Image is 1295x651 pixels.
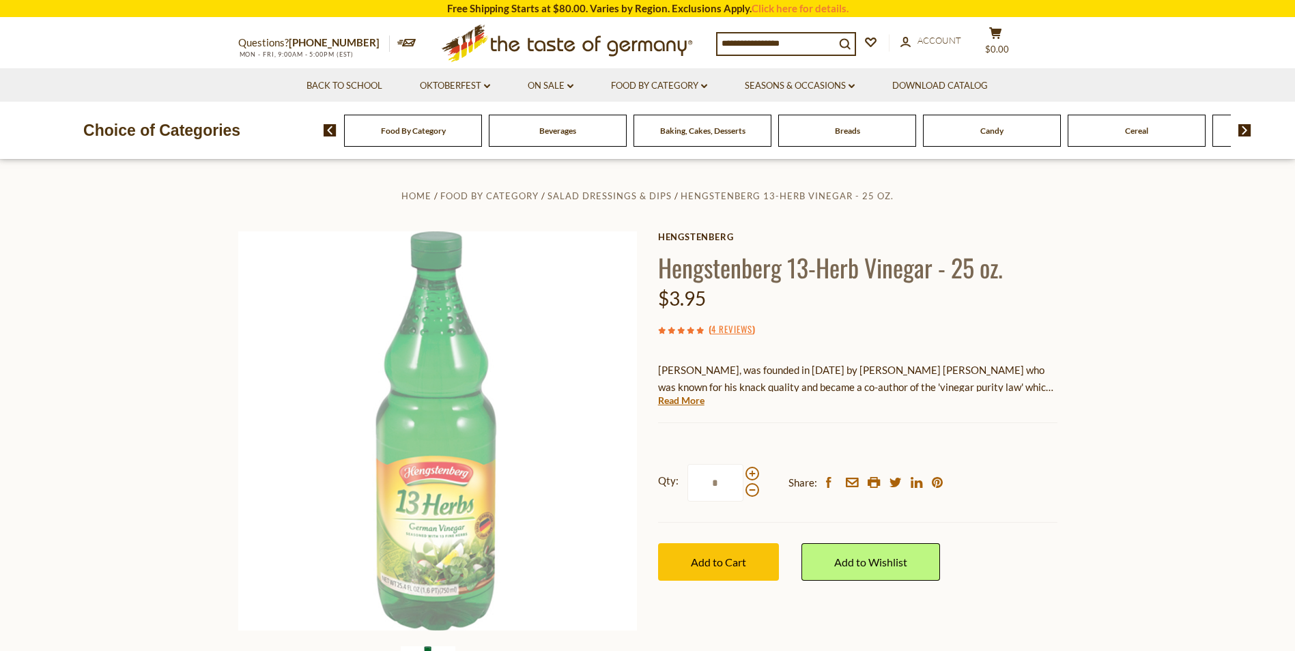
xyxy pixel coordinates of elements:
input: Qty: [687,464,743,502]
p: [PERSON_NAME], was founded in [DATE] by [PERSON_NAME] [PERSON_NAME] who was known for his knack q... [658,362,1057,396]
img: Hengstenberg 13-Herb Vinegar [238,231,638,631]
a: Read More [658,394,705,407]
a: Food By Category [381,126,446,136]
a: Salad Dressings & Dips [547,190,672,201]
img: previous arrow [324,124,337,136]
a: Oktoberfest [420,78,490,93]
h1: Hengstenberg 13-Herb Vinegar - 25 oz. [658,252,1057,283]
span: Share: [788,474,817,491]
a: Back to School [307,78,382,93]
a: Add to Wishlist [801,543,940,581]
a: Baking, Cakes, Desserts [660,126,745,136]
a: Hengstenberg [658,231,1057,242]
span: Account [917,35,961,46]
button: Add to Cart [658,543,779,581]
a: [PHONE_NUMBER] [289,36,380,48]
a: 4 Reviews [711,322,752,337]
p: Questions? [238,34,390,52]
a: Download Catalog [892,78,988,93]
span: ( ) [709,322,755,336]
a: On Sale [528,78,573,93]
a: Beverages [539,126,576,136]
a: Home [401,190,431,201]
span: $3.95 [658,287,706,310]
strong: Qty: [658,472,679,489]
img: next arrow [1238,124,1251,136]
button: $0.00 [976,27,1016,61]
a: Account [900,33,961,48]
a: Food By Category [440,190,539,201]
span: $0.00 [985,44,1009,55]
span: Add to Cart [691,555,746,568]
a: Breads [835,126,860,136]
a: Hengstenberg 13-Herb Vinegar - 25 oz. [681,190,894,201]
a: Food By Category [611,78,707,93]
a: Seasons & Occasions [745,78,855,93]
span: MON - FRI, 9:00AM - 5:00PM (EST) [238,50,354,58]
a: Cereal [1125,126,1148,136]
a: Candy [980,126,1004,136]
a: Click here for details. [752,2,849,14]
